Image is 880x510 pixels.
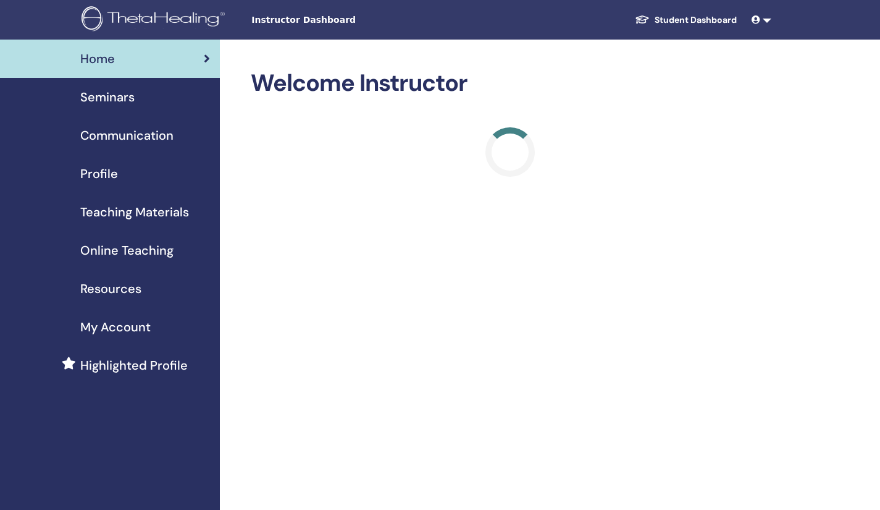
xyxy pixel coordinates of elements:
h2: Welcome Instructor [251,69,769,98]
span: Home [80,49,115,68]
span: Teaching Materials [80,203,189,221]
img: logo.png [82,6,229,34]
span: Communication [80,126,174,145]
span: Online Teaching [80,241,174,260]
span: Resources [80,279,141,298]
span: Highlighted Profile [80,356,188,375]
span: My Account [80,318,151,336]
a: Student Dashboard [625,9,747,32]
span: Profile [80,164,118,183]
span: Instructor Dashboard [251,14,437,27]
img: graduation-cap-white.svg [635,14,650,25]
span: Seminars [80,88,135,106]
